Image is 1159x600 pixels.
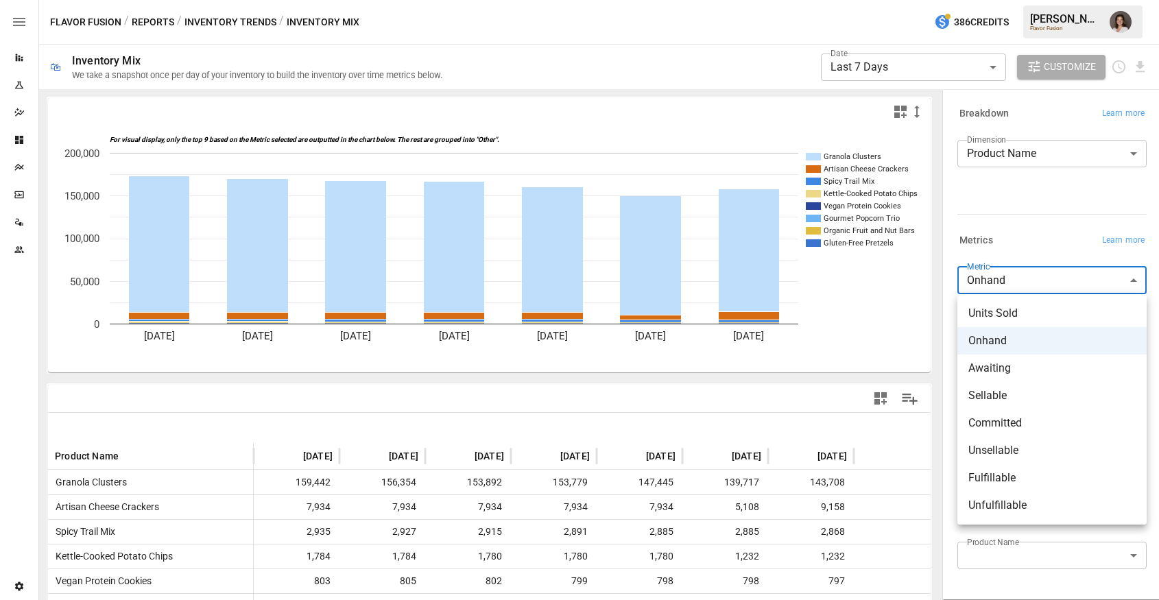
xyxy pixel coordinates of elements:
[968,470,1136,486] span: Fulfillable
[968,415,1136,431] span: Committed
[968,360,1136,376] span: Awaiting
[968,497,1136,514] span: Unfulfillable
[968,387,1136,404] span: Sellable
[968,442,1136,459] span: Unsellable
[968,333,1136,349] span: Onhand
[968,305,1136,322] span: Units Sold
